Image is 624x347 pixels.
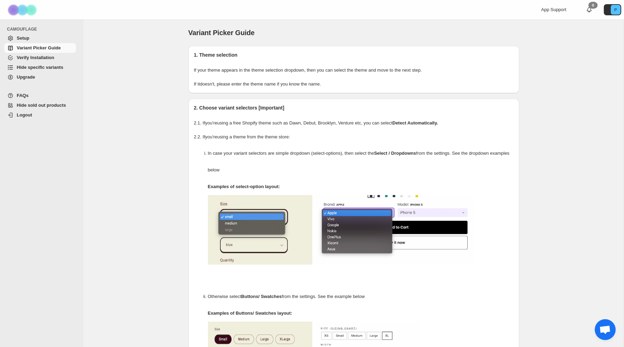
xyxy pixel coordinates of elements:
[194,134,514,140] p: 2.2. If you're using a theme from the theme store:
[17,103,66,108] span: Hide sold out products
[4,43,76,53] a: Variant Picker Guide
[208,310,292,316] strong: Examples of Buttons/ Swatches layout:
[17,45,61,50] span: Variant Picker Guide
[17,35,29,41] span: Setup
[614,8,617,12] text: P
[316,195,473,265] img: camouflage-select-options-2
[541,7,566,12] span: App Support
[194,67,514,74] p: If your theme appears in the theme selection dropdown, then you can select the theme and move to ...
[208,195,312,265] img: camouflage-select-options
[6,0,40,19] img: Camouflage
[4,63,76,72] a: Hide specific variants
[17,74,35,80] span: Upgrade
[194,120,514,127] p: 2.1. If you're using a free Shopify theme such as Dawn, Debut, Brooklyn, Venture etc, you can select
[17,55,54,60] span: Verify Installation
[17,65,63,70] span: Hide specific variants
[4,100,76,110] a: Hide sold out products
[392,120,438,126] strong: Detect Automatically.
[194,104,514,111] h2: 2. Choose variant selectors [Important]
[241,294,282,299] strong: Buttons/ Swatches
[188,29,255,37] span: Variant Picker Guide
[604,4,621,15] button: Avatar with initials P
[4,72,76,82] a: Upgrade
[4,110,76,120] a: Logout
[4,91,76,100] a: FAQs
[194,81,514,88] p: If it doesn't , please enter the theme name if you know the name.
[17,112,32,118] span: Logout
[611,5,621,15] span: Avatar with initials P
[7,26,79,32] span: CAMOUFLAGE
[208,145,514,178] p: In case your variant selectors are simple dropdown (select-options), then select the from the set...
[194,51,514,58] h2: 1. Theme selection
[17,93,29,98] span: FAQs
[208,288,514,305] p: Otherwise select from the settings. See the example below
[588,2,598,9] div: 0
[586,6,593,13] a: 0
[595,319,616,340] div: Ouvrir le chat
[374,151,416,156] strong: Select / Dropdowns
[4,53,76,63] a: Verify Installation
[4,33,76,43] a: Setup
[208,184,280,189] strong: Examples of select-option layout:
